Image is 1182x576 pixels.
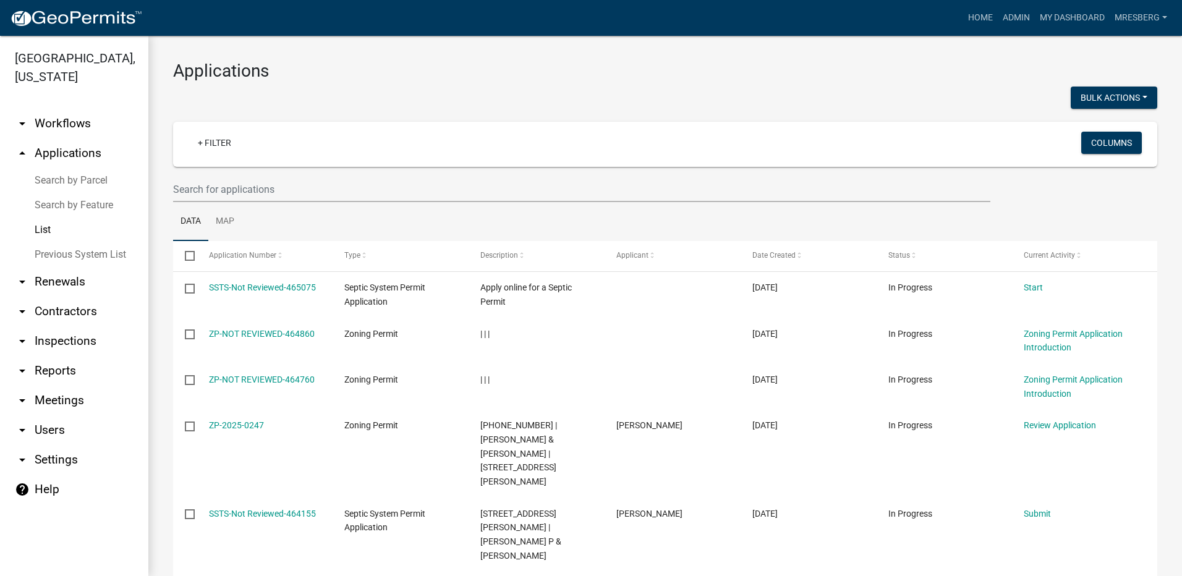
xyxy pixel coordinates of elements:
[344,375,398,384] span: Zoning Permit
[173,61,1157,82] h3: Applications
[998,6,1035,30] a: Admin
[197,241,333,271] datatable-header-cell: Application Number
[469,241,605,271] datatable-header-cell: Description
[888,251,910,260] span: Status
[333,241,469,271] datatable-header-cell: Type
[888,282,932,292] span: In Progress
[741,241,877,271] datatable-header-cell: Date Created
[344,509,425,533] span: Septic System Permit Application
[173,241,197,271] datatable-header-cell: Select
[15,146,30,161] i: arrow_drop_up
[1024,251,1075,260] span: Current Activity
[1024,375,1123,399] a: Zoning Permit Application Introduction
[752,329,778,339] span: 08/16/2025
[344,420,398,430] span: Zoning Permit
[1035,6,1110,30] a: My Dashboard
[344,329,398,339] span: Zoning Permit
[1024,420,1096,430] a: Review Application
[1012,241,1148,271] datatable-header-cell: Current Activity
[344,282,425,307] span: Septic System Permit Application
[752,282,778,292] span: 08/18/2025
[480,329,490,339] span: | | |
[963,6,998,30] a: Home
[480,509,561,561] span: 1228 GAULT RD | BIRKHOFER, LAWRENCE P & LISA A
[209,251,276,260] span: Application Number
[209,282,316,292] a: SSTS-Not Reviewed-465075
[15,423,30,438] i: arrow_drop_down
[616,251,648,260] span: Applicant
[1024,282,1043,292] a: Start
[876,241,1012,271] datatable-header-cell: Status
[1110,6,1172,30] a: mresberg
[344,251,360,260] span: Type
[752,420,778,430] span: 08/15/2025
[752,509,778,519] span: 08/14/2025
[209,420,264,430] a: ZP-2025-0247
[480,420,557,486] span: 57-010-1194 | NEUBAUER, ROGER & TAMARA | 7081 MATTILA RD | Dwelling
[1071,87,1157,109] button: Bulk Actions
[173,202,208,242] a: Data
[15,452,30,467] i: arrow_drop_down
[15,482,30,497] i: help
[15,274,30,289] i: arrow_drop_down
[480,282,572,307] span: Apply online for a Septic Permit
[15,334,30,349] i: arrow_drop_down
[1081,132,1142,154] button: Columns
[605,241,741,271] datatable-header-cell: Applicant
[173,177,990,202] input: Search for applications
[1024,509,1051,519] a: Submit
[888,375,932,384] span: In Progress
[15,363,30,378] i: arrow_drop_down
[888,420,932,430] span: In Progress
[888,509,932,519] span: In Progress
[616,420,682,430] span: Roger Neubauer
[480,251,518,260] span: Description
[752,375,778,384] span: 08/16/2025
[15,393,30,408] i: arrow_drop_down
[209,329,315,339] a: ZP-NOT REVIEWED-464860
[1024,329,1123,353] a: Zoning Permit Application Introduction
[188,132,241,154] a: + Filter
[752,251,796,260] span: Date Created
[888,329,932,339] span: In Progress
[480,375,490,384] span: | | |
[15,116,30,131] i: arrow_drop_down
[208,202,242,242] a: Map
[616,509,682,519] span: Lawrence Philip Birkhofer
[15,304,30,319] i: arrow_drop_down
[209,509,316,519] a: SSTS-Not Reviewed-464155
[209,375,315,384] a: ZP-NOT REVIEWED-464760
